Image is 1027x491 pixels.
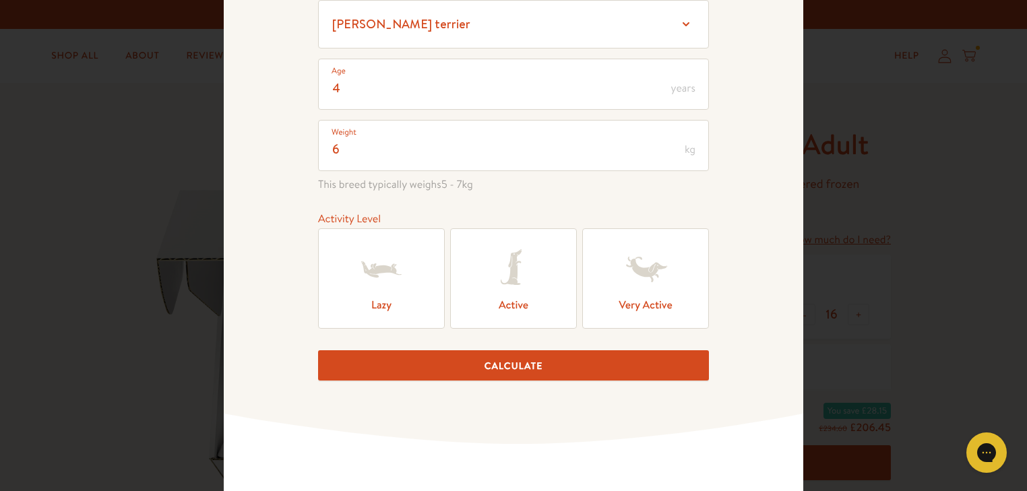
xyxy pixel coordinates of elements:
[671,83,695,94] span: years
[318,350,709,381] button: Calculate
[318,228,445,329] label: Lazy
[450,228,577,329] label: Active
[685,144,695,155] span: kg
[318,59,709,110] input: Enter age
[332,125,356,139] label: Weight
[441,177,462,192] span: 5 - 7
[318,210,709,228] div: Activity Level
[332,64,346,77] label: Age
[318,176,709,194] span: This breed typically weighs kg
[318,120,709,171] input: Enter weight
[582,228,709,329] label: Very Active
[960,428,1014,478] iframe: Gorgias live chat messenger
